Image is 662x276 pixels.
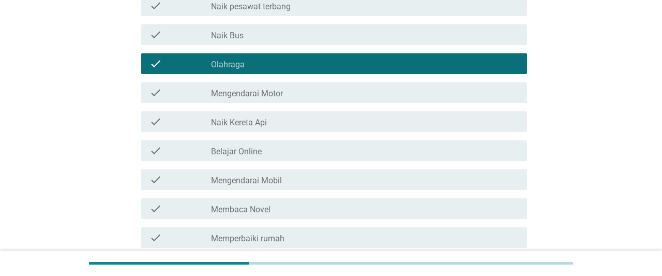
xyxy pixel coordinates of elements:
[211,176,282,186] label: Mengendarai Mobil
[149,231,162,244] i: check
[211,234,284,244] label: Memperbaiki rumah
[149,86,162,99] i: check
[149,144,162,157] i: check
[149,173,162,186] i: check
[211,147,262,157] label: Belajar Online
[211,205,270,215] label: Membaca Novel
[211,60,245,70] label: Olahraga
[149,28,162,41] i: check
[211,31,244,41] label: Naik Bus
[211,2,291,12] label: Naik pesawat terbang
[149,202,162,215] i: check
[149,115,162,128] i: check
[211,89,283,99] label: Mengendarai Motor
[211,118,267,128] label: Naik Kereta Api
[149,57,162,70] i: check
